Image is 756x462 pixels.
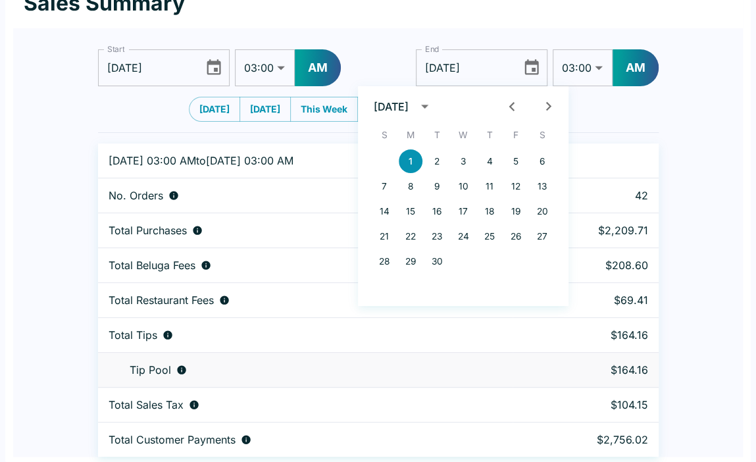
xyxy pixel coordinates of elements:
[374,100,409,113] div: [DATE]
[109,294,502,307] div: Fees paid by diners to restaurant
[109,363,502,376] div: Tips unclaimed by a waiter
[109,259,502,272] div: Fees paid by diners to Beluga
[239,97,291,122] button: [DATE]
[478,149,501,173] button: 4
[109,189,163,202] p: No. Orders
[399,122,422,148] span: Monday
[523,189,648,202] p: 42
[372,224,396,248] button: 21
[425,149,449,173] button: 2
[109,328,502,342] div: Combined individual and pooled tips
[523,294,648,307] p: $69.41
[109,189,502,202] div: Number of orders placed
[425,43,440,55] label: End
[499,94,524,118] button: Previous month
[189,97,240,122] button: [DATE]
[130,363,171,376] p: Tip Pool
[451,122,475,148] span: Wednesday
[98,49,195,86] input: mm/dd/yyyy
[425,224,449,248] button: 23
[107,43,124,55] label: Start
[109,398,502,411] div: Sales tax paid by diners
[290,97,358,122] button: This Week
[357,97,424,122] button: Last Week
[372,174,396,198] button: 7
[399,149,422,173] button: 1
[372,122,396,148] span: Sunday
[451,199,475,223] button: 17
[504,149,528,173] button: 5
[109,328,157,342] p: Total Tips
[109,259,195,272] p: Total Beluga Fees
[523,224,648,237] p: $2,209.71
[536,94,561,118] button: Next month
[399,224,422,248] button: 22
[399,174,422,198] button: 8
[109,433,236,446] p: Total Customer Payments
[530,149,554,173] button: 6
[523,433,648,446] p: $2,756.02
[295,49,341,86] button: AM
[425,174,449,198] button: 9
[425,199,449,223] button: 16
[109,433,502,446] div: Total amount paid for orders by diners
[530,199,554,223] button: 20
[425,122,449,148] span: Tuesday
[199,53,228,82] button: Choose date, selected date is Aug 30, 2025
[504,199,528,223] button: 19
[451,174,475,198] button: 10
[109,398,184,411] p: Total Sales Tax
[530,174,554,198] button: 13
[416,49,513,86] input: mm/dd/yyyy
[478,174,501,198] button: 11
[530,224,554,248] button: 27
[478,199,501,223] button: 18
[517,53,545,82] button: Choose date, selected date is Sep 1, 2025
[372,199,396,223] button: 14
[504,122,528,148] span: Friday
[372,249,396,273] button: 28
[109,294,214,307] p: Total Restaurant Fees
[504,224,528,248] button: 26
[109,224,187,237] p: Total Purchases
[451,224,475,248] button: 24
[399,199,422,223] button: 15
[425,249,449,273] button: 30
[523,328,648,342] p: $164.16
[613,49,659,86] button: AM
[523,363,648,376] p: $164.16
[451,149,475,173] button: 3
[399,249,422,273] button: 29
[478,224,501,248] button: 25
[109,154,502,167] p: [DATE] 03:00 AM to [DATE] 03:00 AM
[478,122,501,148] span: Thursday
[530,122,554,148] span: Saturday
[504,174,528,198] button: 12
[413,94,437,118] button: calendar view is open, switch to year view
[523,398,648,411] p: $104.15
[523,259,648,272] p: $208.60
[109,224,502,237] div: Aggregate order subtotals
